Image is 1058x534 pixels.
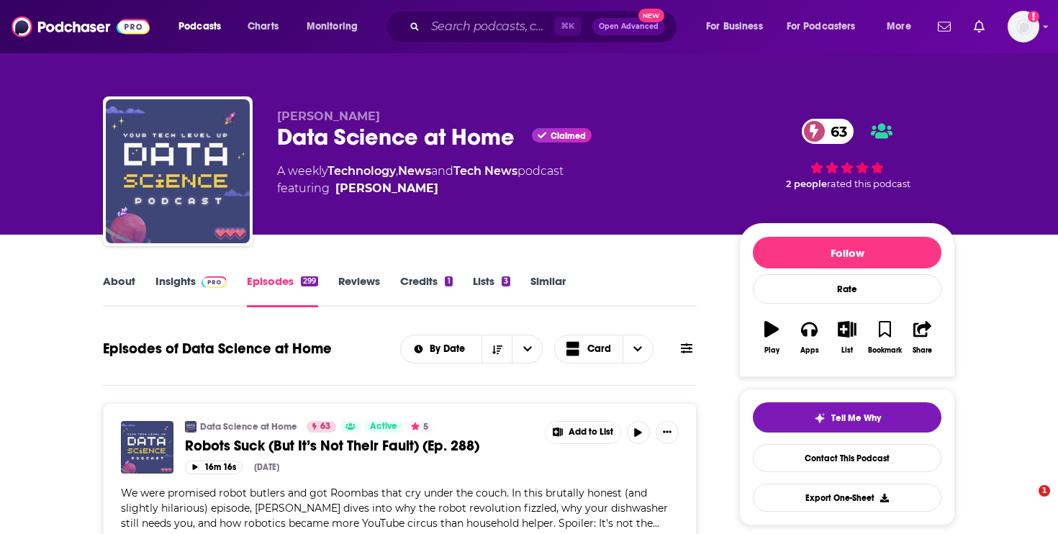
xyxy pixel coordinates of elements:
[753,237,941,268] button: Follow
[1008,11,1039,42] button: Show profile menu
[599,23,659,30] span: Open Advanced
[277,109,380,123] span: [PERSON_NAME]
[512,335,542,363] button: open menu
[868,346,902,355] div: Bookmark
[1008,11,1039,42] img: User Profile
[247,274,318,307] a: Episodes299
[407,421,433,433] button: 5
[786,178,827,189] span: 2 people
[400,335,543,363] h2: Choose List sort
[445,276,452,286] div: 1
[1028,11,1039,22] svg: Add a profile image
[777,15,877,38] button: open menu
[335,180,438,197] a: Francesco Gadaleta
[530,274,566,307] a: Similar
[877,15,929,38] button: open menu
[706,17,763,37] span: For Business
[297,15,376,38] button: open menu
[12,13,150,40] img: Podchaser - Follow, Share and Rate Podcasts
[653,517,659,530] span: ...
[764,346,779,355] div: Play
[185,461,243,474] button: 16m 16s
[816,119,854,144] span: 63
[155,274,227,307] a: InsightsPodchaser Pro
[827,178,910,189] span: rated this podcast
[238,15,287,38] a: Charts
[592,18,665,35] button: Open AdvancedNew
[185,437,479,455] span: Robots Suck (But It’s Not Their Fault) (Ep. 288)
[569,427,613,438] span: Add to List
[178,17,221,37] span: Podcasts
[904,312,941,363] button: Share
[121,421,173,474] img: Robots Suck (But It’s Not Their Fault) (Ep. 288)
[277,180,564,197] span: featuring
[320,420,330,434] span: 63
[814,412,826,424] img: tell me why sparkle
[753,402,941,433] button: tell me why sparkleTell Me Why
[430,344,470,354] span: By Date
[401,344,482,354] button: open menu
[968,14,990,39] a: Show notifications dropdown
[399,10,691,43] div: Search podcasts, credits, & more...
[103,274,135,307] a: About
[800,346,819,355] div: Apps
[753,444,941,472] a: Contact This Podcast
[696,15,781,38] button: open menu
[370,420,397,434] span: Active
[932,14,957,39] a: Show notifications dropdown
[185,437,535,455] a: Robots Suck (But It’s Not Their Fault) (Ep. 288)
[481,335,512,363] button: Sort Direction
[248,17,279,37] span: Charts
[202,276,227,288] img: Podchaser Pro
[277,163,564,197] div: A weekly podcast
[453,164,517,178] a: Tech News
[554,17,581,36] span: ⌘ K
[802,119,854,144] a: 63
[121,487,668,530] span: We were promised robot butlers and got Roombas that cry under the couch. In this brutally honest ...
[551,132,586,140] span: Claimed
[587,344,611,354] span: Card
[787,17,856,37] span: For Podcasters
[753,312,790,363] button: Play
[753,274,941,304] div: Rate
[1039,485,1050,497] span: 1
[790,312,828,363] button: Apps
[106,99,250,243] img: Data Science at Home
[425,15,554,38] input: Search podcasts, credits, & more...
[307,421,336,433] a: 63
[753,484,941,512] button: Export One-Sheet
[200,421,297,433] a: Data Science at Home
[301,276,318,286] div: 299
[828,312,866,363] button: List
[168,15,240,38] button: open menu
[473,274,510,307] a: Lists3
[103,340,332,358] h1: Episodes of Data Science at Home
[841,346,853,355] div: List
[364,421,403,433] a: Active
[400,274,452,307] a: Credits1
[656,421,679,444] button: Show More Button
[185,421,196,433] img: Data Science at Home
[307,17,358,37] span: Monitoring
[398,164,431,178] a: News
[1008,11,1039,42] span: Logged in as systemsteam
[396,164,398,178] span: ,
[431,164,453,178] span: and
[739,109,955,199] div: 63 2 peoplerated this podcast
[327,164,396,178] a: Technology
[866,312,903,363] button: Bookmark
[887,17,911,37] span: More
[254,462,279,472] div: [DATE]
[1009,485,1044,520] iframe: Intercom live chat
[554,335,654,363] button: Choose View
[638,9,664,22] span: New
[338,274,380,307] a: Reviews
[831,412,881,424] span: Tell Me Why
[502,276,510,286] div: 3
[913,346,932,355] div: Share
